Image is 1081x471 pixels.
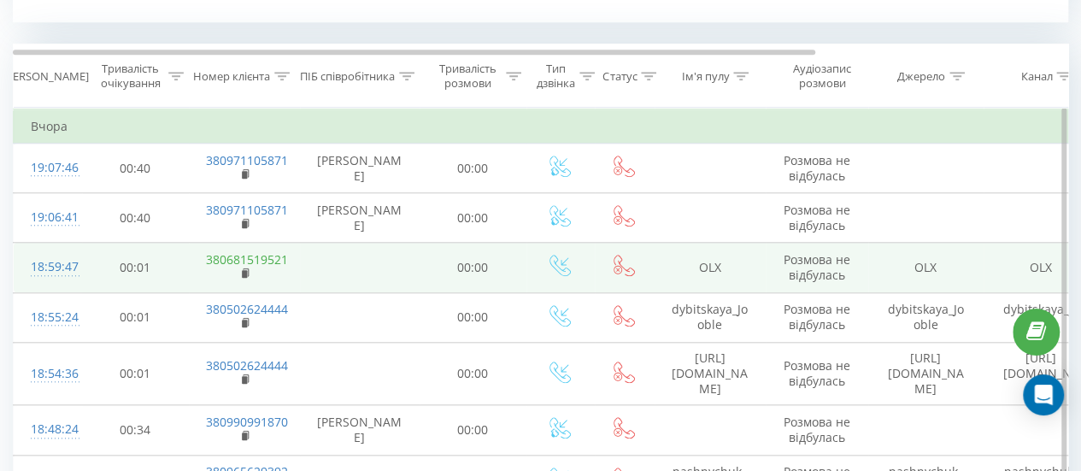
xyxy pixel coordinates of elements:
[82,144,189,193] td: 00:40
[868,243,984,292] td: OLX
[206,202,288,218] a: 380971105871
[655,243,766,292] td: OLX
[868,342,984,405] td: [URL][DOMAIN_NAME]
[420,342,526,405] td: 00:00
[1023,374,1064,415] div: Open Intercom Messenger
[206,414,288,430] a: 380990991870
[420,193,526,243] td: 00:00
[300,193,420,243] td: [PERSON_NAME]
[784,152,850,184] span: Розмова не відбулась
[300,69,395,84] div: ПІБ співробітника
[300,144,420,193] td: [PERSON_NAME]
[82,405,189,455] td: 00:34
[3,69,89,84] div: [PERSON_NAME]
[784,357,850,389] span: Розмова не відбулась
[897,69,945,84] div: Джерело
[420,144,526,193] td: 00:00
[784,301,850,333] span: Розмова не відбулась
[420,292,526,342] td: 00:00
[780,62,863,91] div: Аудіозапис розмови
[655,292,766,342] td: dybitskaya_Jooble
[300,405,420,455] td: [PERSON_NAME]
[31,151,65,185] div: 19:07:46
[206,152,288,168] a: 380971105871
[784,251,850,283] span: Розмова не відбулась
[420,243,526,292] td: 00:00
[31,250,65,284] div: 18:59:47
[537,62,575,91] div: Тип дзвінка
[31,413,65,446] div: 18:48:24
[31,301,65,334] div: 18:55:24
[193,69,270,84] div: Номер клієнта
[82,342,189,405] td: 00:01
[681,69,729,84] div: Ім'я пулу
[784,414,850,445] span: Розмова не відбулась
[1020,69,1052,84] div: Канал
[82,292,189,342] td: 00:01
[31,201,65,234] div: 19:06:41
[655,342,766,405] td: [URL][DOMAIN_NAME]
[206,357,288,374] a: 380502624444
[434,62,502,91] div: Тривалість розмови
[82,193,189,243] td: 00:40
[420,405,526,455] td: 00:00
[784,202,850,233] span: Розмова не відбулась
[206,251,288,268] a: 380681519521
[868,292,984,342] td: dybitskaya_Jooble
[97,62,164,91] div: Тривалість очікування
[602,69,637,84] div: Статус
[82,243,189,292] td: 00:01
[31,357,65,391] div: 18:54:36
[206,301,288,317] a: 380502624444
